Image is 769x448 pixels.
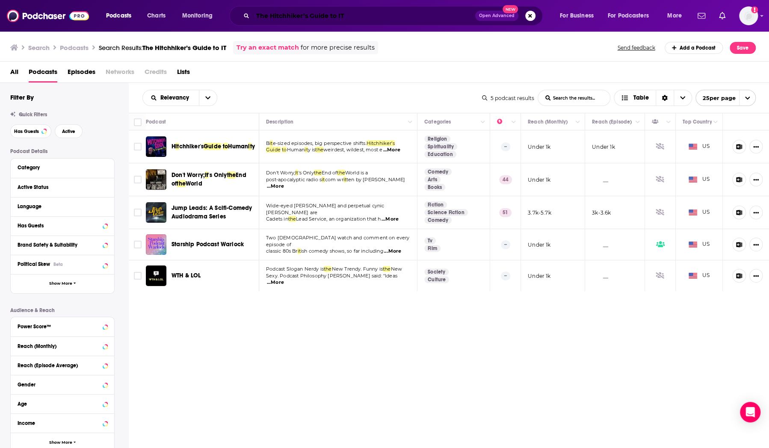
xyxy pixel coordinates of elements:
span: Toggle select row [134,143,142,150]
span: H [172,143,175,150]
div: Reach (Monthly) [18,343,100,349]
button: Active [55,124,83,138]
span: ...More [384,248,401,255]
div: Income [18,420,100,426]
span: End of [322,170,337,176]
div: Category [18,165,102,171]
a: Lists [177,65,190,83]
div: Active Status [18,184,102,190]
span: Relevancy [160,95,192,101]
button: open menu [661,9,692,23]
img: Podchaser - Follow, Share and Rate Podcasts [7,8,89,24]
button: Column Actions [663,117,674,127]
img: Starship Podcast Warlock [146,234,166,255]
span: the [227,171,236,179]
button: Show profile menu [739,6,758,25]
span: Open Advanced [479,14,515,18]
p: -- [501,142,510,151]
span: Guide [204,143,221,150]
span: to [223,143,228,150]
span: it [297,248,300,254]
button: open menu [176,9,224,23]
div: Sort Direction [656,90,674,106]
input: Search podcasts, credits, & more... [253,9,475,23]
span: Toggle select row [134,241,142,248]
img: WTH & LOL [146,265,166,286]
a: Society [424,268,449,275]
p: __ [592,272,608,280]
h3: Podcasts [60,44,89,52]
span: Starship Podcast Warlock [172,241,244,248]
span: ish comedy shows, so far including [301,248,384,254]
span: New Trendy. Funny is [331,266,382,272]
div: Age [18,401,100,407]
span: ...More [382,216,399,223]
p: 44 [499,175,512,184]
a: Don't Worry; It's Only the End of the World [146,169,166,190]
span: for more precise results [301,43,375,53]
p: __ [592,176,608,183]
button: Column Actions [573,117,583,127]
button: Age [18,398,107,409]
span: the [315,147,323,153]
span: All [10,65,18,83]
p: 51 [499,208,512,217]
span: Jump Leads: A Scifi-Comedy Audiodrama Series [172,204,252,220]
a: Hitchhiker's Guide to Humanity [146,136,166,157]
p: Audience & Reach [10,307,115,313]
span: ten by [PERSON_NAME] [346,177,405,183]
div: Brand Safety & Suitability [18,242,100,248]
button: open menu [602,9,661,23]
span: It [205,171,208,179]
span: the [314,170,322,176]
span: to [282,147,287,153]
span: Show More [49,440,72,445]
span: US [689,271,710,280]
span: ...More [267,183,284,190]
div: Power Score [497,117,509,127]
p: Under 1k [528,272,550,280]
span: Toggle select row [134,209,142,216]
div: Reach (Monthly) [528,117,568,127]
span: it [322,177,325,183]
span: Table [633,95,649,101]
div: Power Score™ [18,324,100,330]
p: 3.7k-5.7k [528,209,551,216]
span: 's Only [298,170,314,176]
span: Toggle select row [134,272,142,280]
span: y [252,143,255,150]
a: Science Fiction [424,209,468,216]
div: Open Intercom Messenger [740,402,760,422]
span: weirdest, wildest, most e [323,147,382,153]
button: Column Actions [509,117,519,127]
p: -- [501,271,510,280]
button: Gender [18,379,107,389]
img: Jump Leads: A Scifi-Comedy Audiodrama Series [146,202,166,223]
p: Under 1k [528,241,550,248]
span: US [689,142,710,151]
a: Podcasts [29,65,57,83]
div: 5 podcast results [482,95,534,101]
a: Don't Worry;It's OnlytheEnd oftheWorld [172,171,256,188]
span: Charts [147,10,166,22]
span: Lead Service, an organization that h [296,216,381,222]
button: Choose View [614,90,692,106]
p: Podcast Details [10,148,115,154]
span: For Business [560,10,594,22]
span: the [337,170,345,176]
button: Reach (Monthly) [18,340,107,351]
div: Search podcasts, credits, & more... [237,6,551,26]
button: Brand Safety & Suitability [18,239,107,250]
div: Beta [53,262,63,267]
a: Fiction [424,201,447,208]
span: Don't Worry; [266,170,295,176]
a: Show notifications dropdown [716,9,729,23]
p: __ [592,241,608,248]
span: it [305,147,308,153]
button: Column Actions [478,117,488,127]
span: it [175,143,179,150]
button: open menu [554,9,604,23]
h3: Search [28,44,50,52]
